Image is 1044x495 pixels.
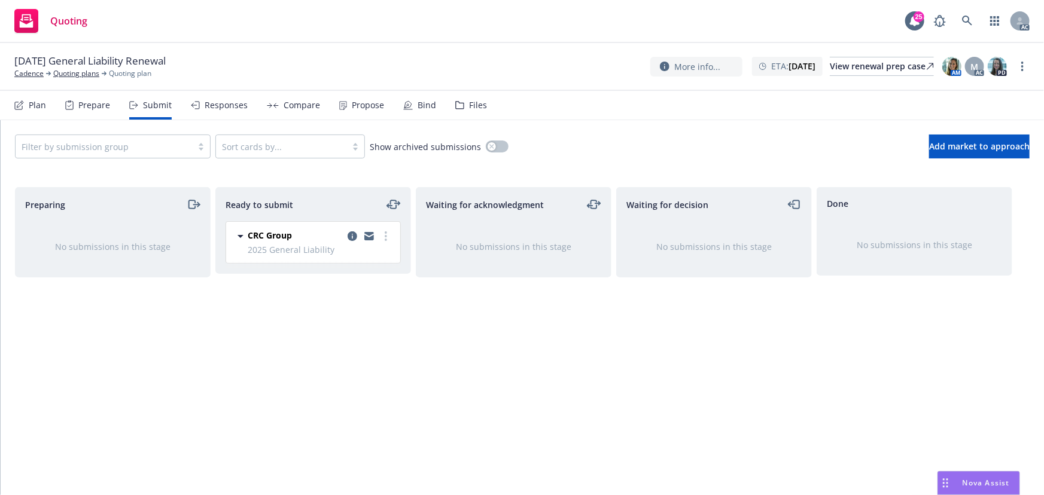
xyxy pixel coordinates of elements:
[983,9,1007,33] a: Switch app
[370,140,481,153] span: Show archived submissions
[928,9,952,33] a: Report a Bug
[14,68,44,79] a: Cadence
[938,472,953,494] div: Drag to move
[971,60,979,73] span: M
[929,140,1030,152] span: Add market to approach
[942,57,961,76] img: photo
[1015,59,1030,74] a: more
[929,135,1030,158] button: Add market to approach
[650,57,742,77] button: More info...
[10,4,92,38] a: Quoting
[78,100,110,110] div: Prepare
[418,100,436,110] div: Bind
[362,229,376,243] a: copy logging email
[587,197,601,212] a: moveLeftRight
[248,243,393,256] span: 2025 General Liability
[284,100,320,110] div: Compare
[988,57,1007,76] img: photo
[955,9,979,33] a: Search
[109,68,151,79] span: Quoting plan
[35,240,191,253] div: No submissions in this stage
[830,57,934,75] div: View renewal prep case
[636,240,792,253] div: No submissions in this stage
[205,100,248,110] div: Responses
[50,16,87,26] span: Quoting
[426,198,544,211] span: Waiting for acknowledgment
[226,198,293,211] span: Ready to submit
[29,100,46,110] div: Plan
[143,100,172,110] div: Submit
[836,239,993,251] div: No submissions in this stage
[53,68,99,79] a: Quoting plans
[186,197,200,212] a: moveRight
[25,198,65,211] span: Preparing
[436,240,592,253] div: No submissions in this stage
[345,229,360,243] a: copy logging email
[248,229,292,242] span: CRC Group
[787,197,802,212] a: moveLeft
[830,57,934,76] a: View renewal prep case
[14,54,166,68] span: [DATE] General Liability Renewal
[789,60,815,72] strong: [DATE]
[938,471,1020,495] button: Nova Assist
[352,100,384,110] div: Propose
[674,60,720,73] span: More info...
[386,197,401,212] a: moveLeftRight
[379,229,393,243] a: more
[469,100,487,110] div: Files
[626,198,708,211] span: Waiting for decision
[771,60,815,72] span: ETA :
[963,478,1010,488] span: Nova Assist
[827,197,848,210] span: Done
[914,11,924,22] div: 25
